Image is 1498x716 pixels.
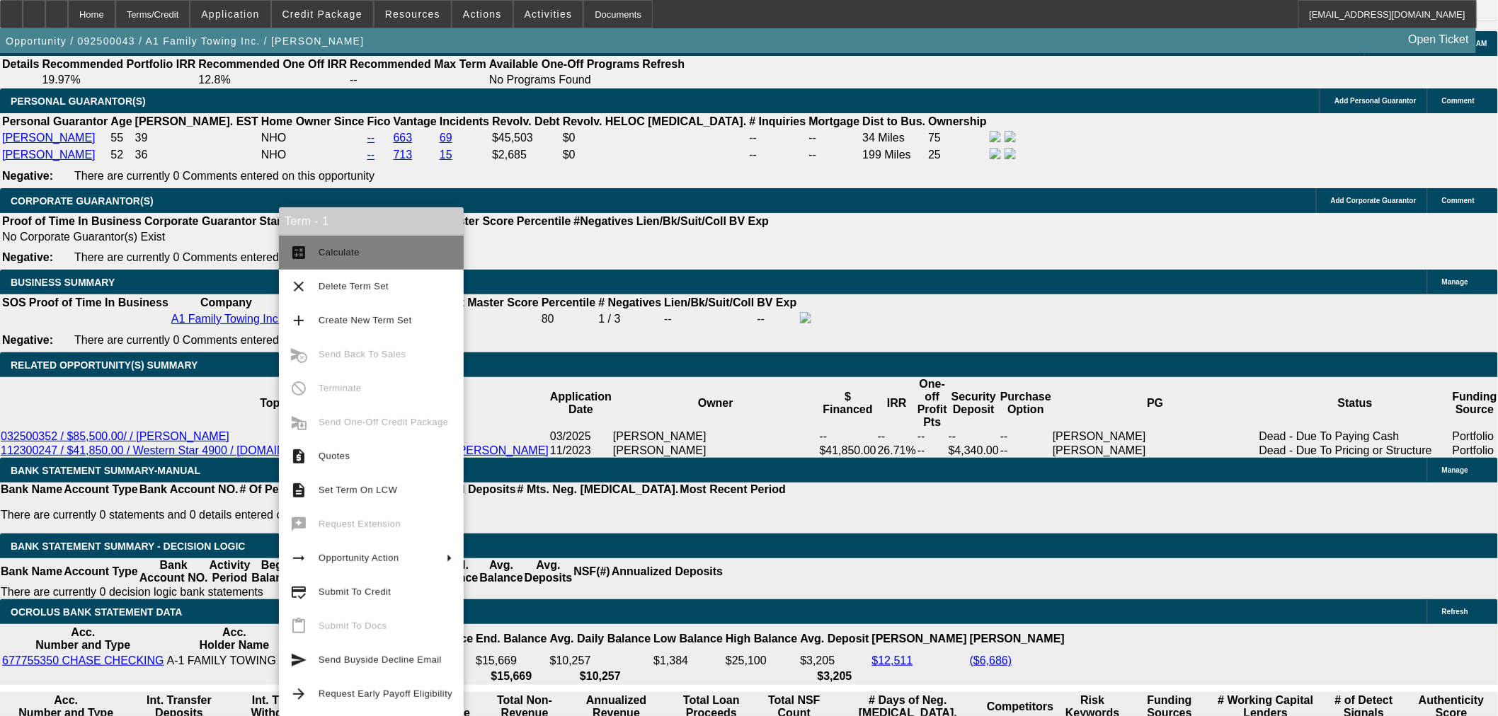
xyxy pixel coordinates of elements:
[1452,377,1498,429] th: Funding Source
[1442,197,1475,204] span: Comment
[653,654,724,668] td: $1,384
[166,654,303,668] td: A-1 FAMILY TOWING INC.
[549,429,612,444] td: 03/2025
[135,130,259,146] td: 39
[463,8,502,20] span: Actions
[135,115,258,127] b: [PERSON_NAME]. EST
[367,115,391,127] b: Fico
[251,558,295,585] th: Beg. Balance
[200,296,252,308] b: Company
[1259,444,1452,458] td: Dead - Due To Pricing or Structure
[1005,131,1016,142] img: linkedin-icon.png
[1052,377,1259,429] th: PG
[1,625,165,652] th: Acc. Number and Type
[573,558,611,585] th: NSF(#)
[799,654,869,668] td: $3,205
[440,132,452,144] a: 69
[1000,429,1052,444] td: --
[636,215,726,227] b: Lien/Bk/Suit/Coll
[1052,444,1259,458] td: [PERSON_NAME]
[574,215,634,227] b: #Negatives
[808,130,861,146] td: --
[2,654,164,666] a: 677755350 CHASE CHECKING
[872,654,913,666] a: $12,511
[1,430,229,442] a: 032500352 / $85,500.00/ / [PERSON_NAME]
[862,130,927,146] td: 34 Miles
[517,215,571,227] b: Percentile
[479,558,523,585] th: Avg. Balance
[428,296,539,308] b: Paynet Master Score
[63,483,139,497] th: Account Type
[612,377,819,429] th: Owner
[261,130,365,146] td: NHO
[319,247,360,258] span: Calculate
[290,482,307,499] mat-icon: description
[74,334,374,346] span: There are currently 0 Comments entered on this opportunity
[139,558,209,585] th: Bank Account NO.
[549,654,652,668] td: $10,257
[611,558,724,585] th: Annualized Deposits
[2,334,53,346] b: Negative:
[135,147,259,163] td: 36
[452,1,513,28] button: Actions
[374,1,451,28] button: Resources
[1452,429,1498,444] td: Portfolio
[749,115,806,127] b: # Inquiries
[748,147,806,163] td: --
[11,277,115,288] span: BUSINESS SUMMARY
[2,251,53,263] b: Negative:
[748,130,806,146] td: --
[209,558,251,585] th: Activity Period
[488,57,641,71] th: Available One-Off Programs
[1442,278,1468,286] span: Manage
[110,147,132,163] td: 52
[319,688,452,699] span: Request Early Payoff Eligibility
[190,1,270,28] button: Application
[272,1,373,28] button: Credit Package
[863,115,926,127] b: Dist to Bus.
[948,429,1000,444] td: --
[1000,377,1052,429] th: Purchase Option
[542,313,595,325] div: 80
[1442,608,1468,616] span: Refresh
[440,149,452,161] a: 15
[653,625,724,652] th: Low Balance
[475,669,547,683] th: $15,669
[239,483,307,497] th: # Of Periods
[11,465,200,476] span: BANK STATEMENT SUMMARY-MANUAL
[261,115,365,127] b: Home Owner Since
[970,654,1012,666] a: ($6,686)
[1005,148,1016,159] img: linkedin-icon.png
[198,73,348,87] td: 12.8%
[290,278,307,295] mat-icon: clear
[11,359,198,371] span: RELATED OPPORTUNITY(S) SUMMARY
[1442,466,1468,474] span: Manage
[11,606,182,618] span: OCROLUS BANK STATEMENT DATA
[917,429,948,444] td: --
[394,132,413,144] a: 663
[63,558,139,585] th: Account Type
[259,215,285,227] b: Start
[475,625,547,652] th: End. Balance
[41,73,196,87] td: 19.97%
[492,115,560,127] b: Revolv. Debt
[2,149,96,161] a: [PERSON_NAME]
[800,312,811,323] img: facebook-icon.png
[491,147,561,163] td: $2,685
[612,429,819,444] td: [PERSON_NAME]
[514,1,583,28] button: Activities
[927,147,988,163] td: 25
[664,296,754,308] b: Lien/Bk/Suit/Coll
[642,57,686,71] th: Refresh
[290,448,307,465] mat-icon: request_quote
[2,115,108,127] b: Personal Guarantor
[1403,28,1475,52] a: Open Ticket
[917,444,948,458] td: --
[725,625,798,652] th: High Balance
[799,625,869,652] th: Avg. Deposit
[809,115,860,127] b: Mortgage
[319,587,391,597] span: Submit To Credit
[1259,429,1452,444] td: Dead - Due To Paying Cash
[808,147,861,163] td: --
[290,652,307,669] mat-icon: send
